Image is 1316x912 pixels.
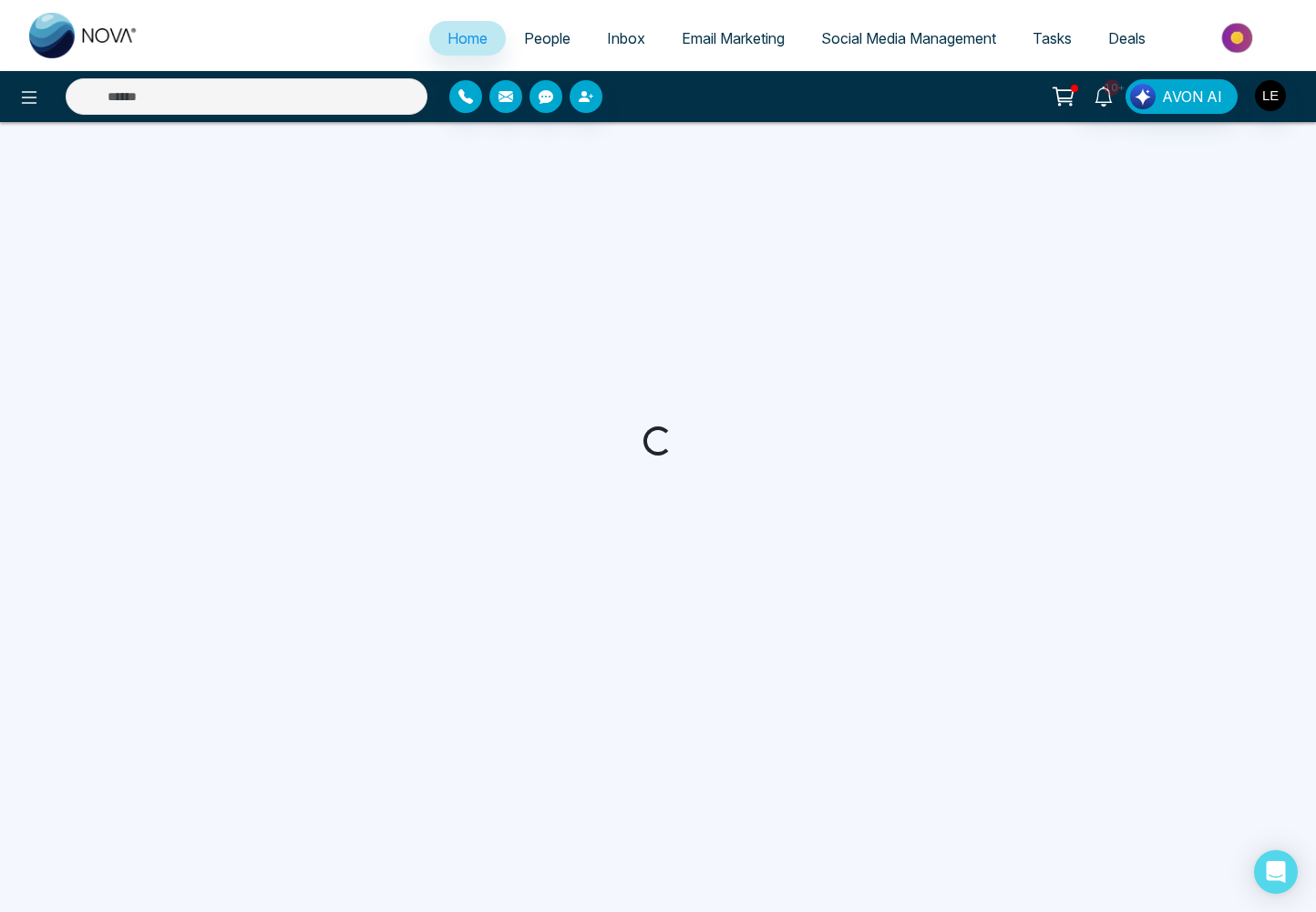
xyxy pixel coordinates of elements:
span: AVON AI [1162,86,1222,108]
a: Deals [1090,21,1164,56]
a: 10+ [1082,79,1126,111]
a: Social Media Management [803,21,1014,56]
a: Tasks [1014,21,1090,56]
a: Home [429,21,506,56]
a: Email Marketing [663,21,803,56]
span: People [524,29,571,47]
button: AVON AI [1126,79,1238,114]
span: 10+ [1104,79,1120,96]
img: Market-place.gif [1173,17,1305,58]
span: Home [447,29,488,47]
a: Inbox [589,21,663,56]
span: Tasks [1033,29,1072,47]
img: Nova CRM Logo [29,13,139,58]
a: People [506,21,589,56]
span: Inbox [607,29,645,47]
img: User Avatar [1255,80,1286,111]
div: Open Intercom Messenger [1254,850,1298,894]
span: Email Marketing [682,29,785,47]
span: Social Media Management [821,29,996,47]
img: Lead Flow [1130,84,1156,109]
span: Deals [1108,29,1146,47]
